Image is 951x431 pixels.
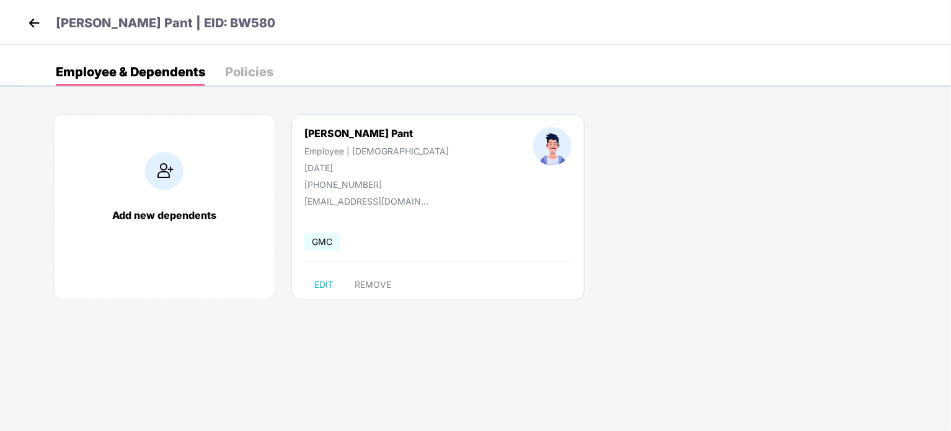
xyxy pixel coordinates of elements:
div: Policies [225,66,273,78]
div: Employee | [DEMOGRAPHIC_DATA] [304,146,449,156]
p: [PERSON_NAME] Pant | EID: BW580 [56,14,275,33]
img: addIcon [145,152,184,190]
img: back [25,14,43,32]
span: GMC [304,233,340,251]
span: EDIT [314,280,334,290]
span: REMOVE [355,280,391,290]
div: [EMAIL_ADDRESS][DOMAIN_NAME] [304,196,428,207]
button: EDIT [304,275,343,295]
div: [PHONE_NUMBER] [304,179,449,190]
button: REMOVE [345,275,401,295]
img: profileImage [533,127,572,166]
div: Add new dependents [66,209,262,221]
div: [DATE] [304,162,449,173]
div: [PERSON_NAME] Pant [304,127,449,140]
div: Employee & Dependents [56,66,205,78]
